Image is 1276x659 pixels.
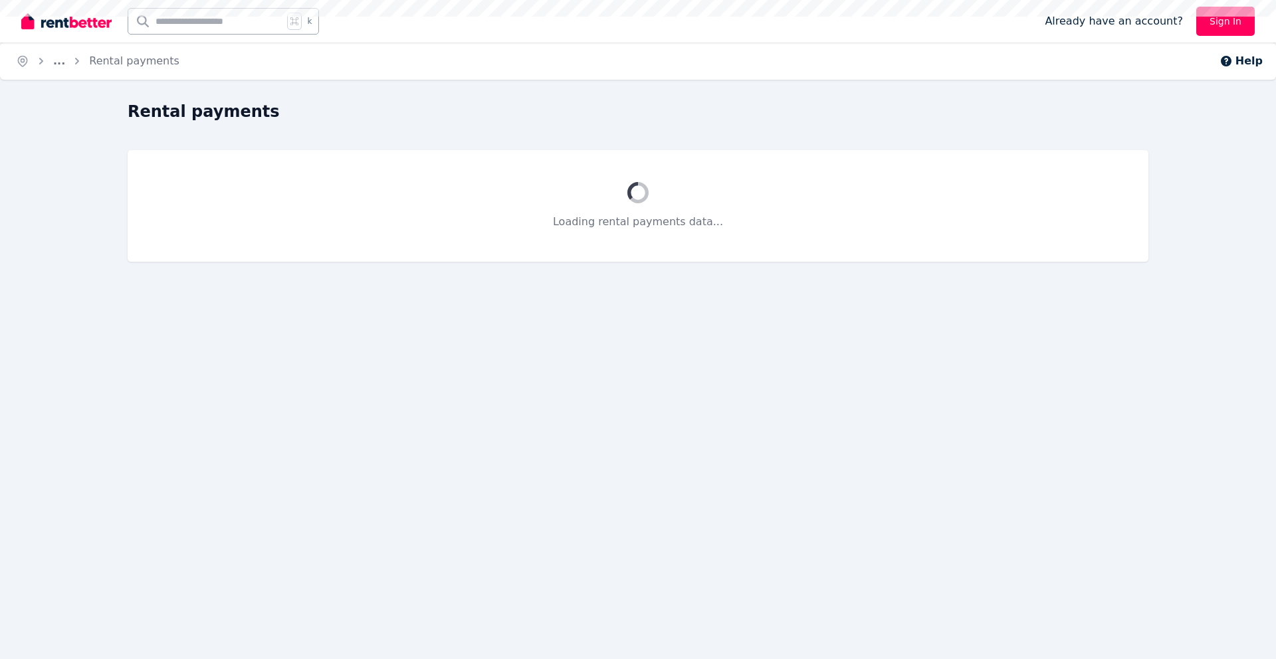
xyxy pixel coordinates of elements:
a: ... [53,54,65,67]
img: RentBetter [21,11,112,31]
button: Help [1220,53,1263,69]
span: k [307,16,312,27]
span: Already have an account? [1045,13,1183,29]
a: Rental payments [89,54,179,67]
h1: Rental payments [128,101,280,122]
a: Sign In [1196,7,1255,36]
p: Loading rental payments data... [159,214,1116,230]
